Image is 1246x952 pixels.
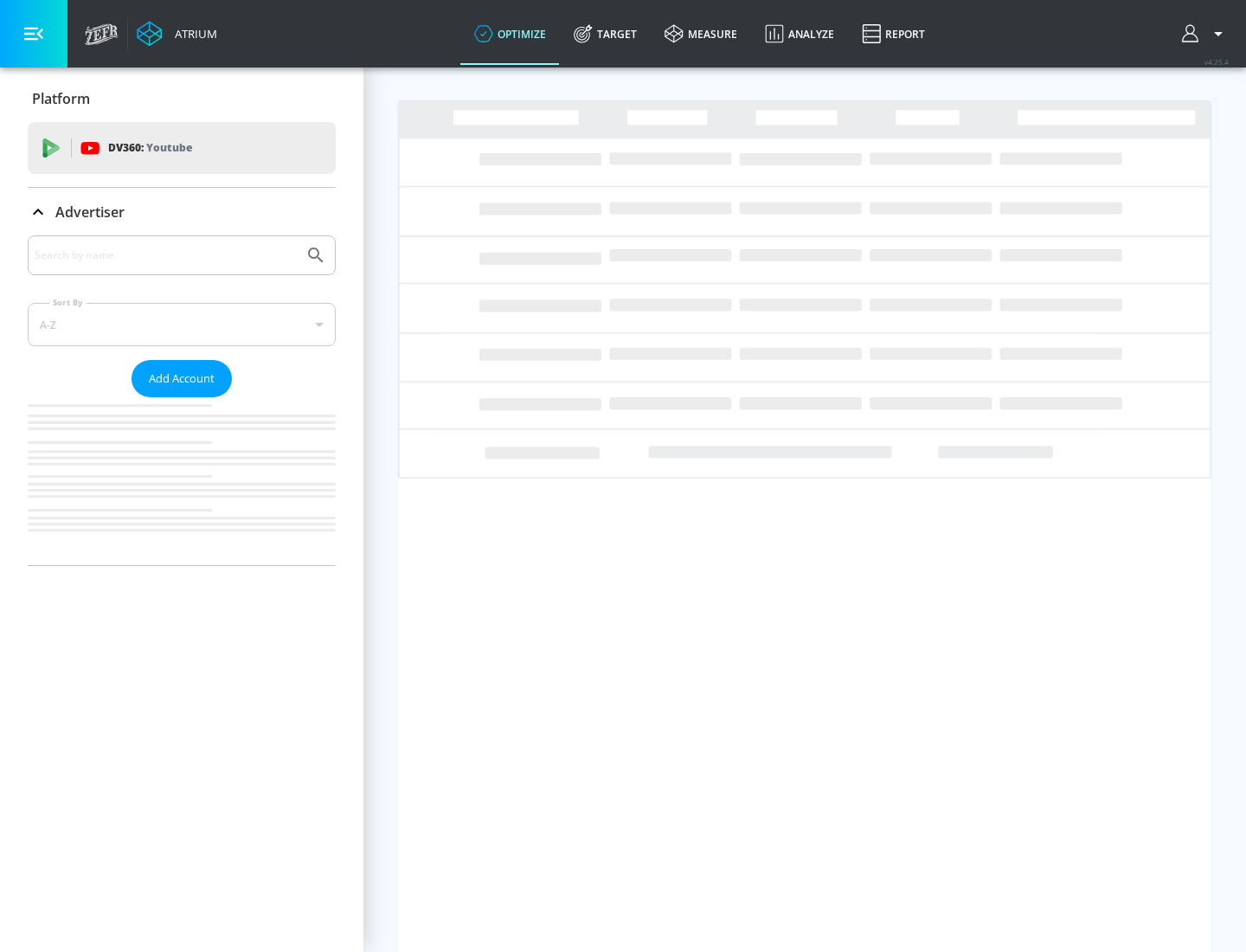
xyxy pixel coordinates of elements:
div: Advertiser [28,188,336,236]
p: Youtube [146,138,192,157]
span: v 4.25.4 [1204,57,1229,67]
a: Atrium [137,21,217,47]
nav: list of Advertiser [28,397,336,565]
a: Report [848,3,939,65]
div: A-Z [28,303,336,346]
div: Platform [28,74,336,123]
a: Analyze [751,3,848,65]
p: DV360: [108,138,192,158]
a: optimize [460,3,560,65]
div: DV360: Youtube [28,122,336,174]
div: Advertiser [28,235,336,565]
div: Atrium [168,26,217,42]
a: Target [560,3,651,65]
input: Search by name [35,244,297,267]
button: Add Account [132,360,232,397]
p: Advertiser [55,203,125,222]
p: Platform [32,89,90,108]
a: measure [651,3,751,65]
span: Add Account [149,369,215,389]
label: Sort By [49,297,87,308]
